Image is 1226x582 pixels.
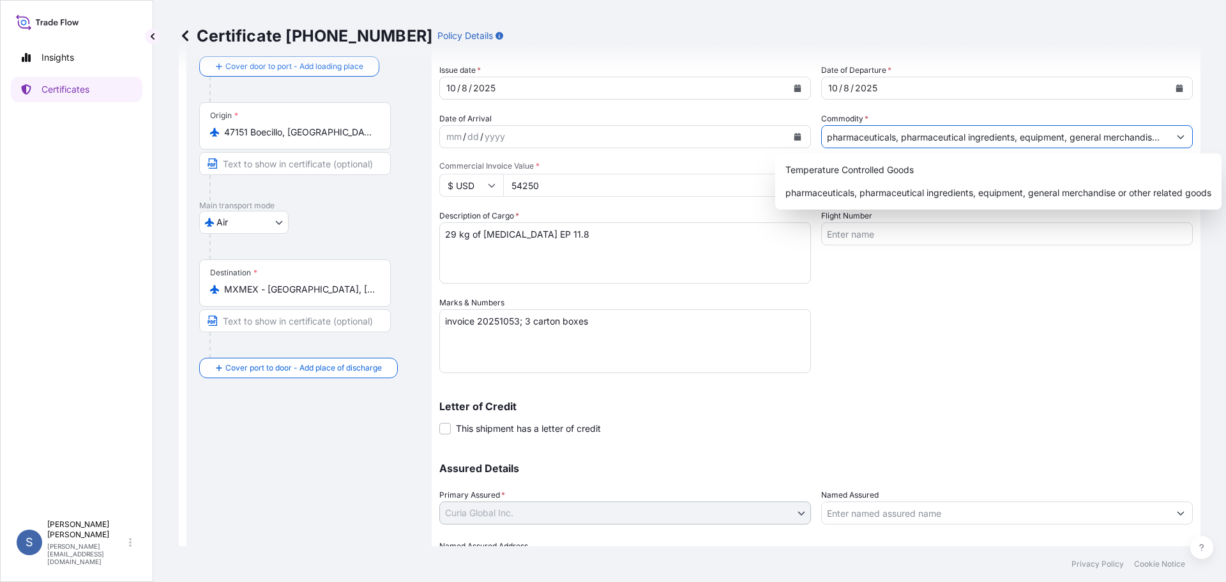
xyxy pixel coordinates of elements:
[1071,559,1124,569] p: Privacy Policy
[1169,78,1190,98] button: Calendar
[480,129,483,144] div: /
[821,489,879,502] label: Named Assured
[439,463,1193,473] p: Assured Details
[1169,125,1192,148] button: Show suggestions
[780,158,1216,204] div: Suggestions
[463,129,466,144] div: /
[42,51,74,64] p: Insights
[47,542,126,565] p: [PERSON_NAME][EMAIL_ADDRESS][DOMAIN_NAME]
[456,422,601,435] span: This shipment has a letter of credit
[821,222,1193,245] input: Enter name
[439,296,504,309] label: Marks & Numbers
[439,161,811,171] span: Commercial Invoice Value
[472,80,497,96] div: year,
[199,309,391,332] input: Text to appear on certificate
[437,29,493,42] p: Policy Details
[225,362,382,374] span: Cover port to door - Add place of discharge
[445,80,457,96] div: month,
[854,80,879,96] div: year,
[216,216,228,229] span: Air
[780,158,1216,181] div: Temperature Controlled Goods
[199,211,289,234] button: Select transport
[439,309,811,373] textarea: invoice 20251053; 3 carton boxes
[47,519,126,540] p: [PERSON_NAME] [PERSON_NAME]
[827,80,839,96] div: month,
[469,80,472,96] div: /
[439,489,505,502] span: Primary Assured
[466,129,480,144] div: day,
[445,129,463,144] div: month,
[1169,502,1192,525] button: Show suggestions
[439,112,492,125] span: Date of Arrival
[821,112,868,125] label: Commodity
[42,83,89,96] p: Certificates
[439,401,1193,411] p: Letter of Credit
[445,507,513,519] span: Curia Global Inc.
[439,210,519,222] label: Description of Cargo
[179,26,432,46] p: Certificate [PHONE_NUMBER]
[26,536,33,549] span: S
[210,268,257,278] div: Destination
[821,210,872,222] label: Flight Number
[439,222,811,284] textarea: 29 kg of [MEDICAL_DATA] EP 11.8
[842,80,851,96] div: day,
[787,78,808,98] button: Calendar
[780,181,1216,204] div: pharmaceuticals, pharmaceutical ingredients, equipment, general merchandise or other related goods
[483,129,506,144] div: year,
[839,80,842,96] div: /
[224,126,375,139] input: Origin
[224,283,375,296] input: Destination
[787,126,808,147] button: Calendar
[199,201,419,211] p: Main transport mode
[822,125,1169,148] input: Type to search commodity
[210,111,238,121] div: Origin
[503,174,811,197] input: Enter amount
[457,80,460,96] div: /
[199,152,391,175] input: Text to appear on certificate
[822,502,1169,525] input: Assured Name
[460,80,469,96] div: day,
[439,540,528,553] label: Named Assured Address
[1134,559,1185,569] p: Cookie Notice
[851,80,854,96] div: /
